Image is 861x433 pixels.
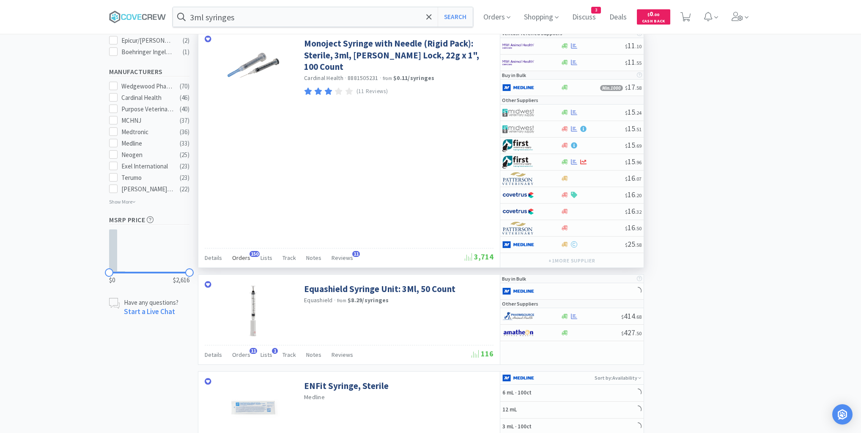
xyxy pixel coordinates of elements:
[124,298,178,307] p: Have any questions?
[625,41,642,50] span: 11
[183,47,189,57] div: ( 1 )
[173,7,473,27] input: Search by item, sku, manufacturer, ingredient, size...
[109,215,189,225] h5: MSRP Price
[625,57,642,67] span: 11
[109,67,189,77] h5: Manufacturers
[304,283,455,295] a: Equashield Syringe Unit: 3Ml, 50 Count
[282,254,296,262] span: Track
[304,296,333,304] a: Equashield
[635,314,642,320] span: . 68
[625,110,628,116] span: $
[345,74,346,82] span: ·
[180,173,189,183] div: ( 23 )
[647,12,650,17] span: $
[356,87,388,96] p: (11 Reviews)
[180,93,189,103] div: ( 46 )
[625,239,642,249] span: 25
[635,143,642,149] span: . 69
[334,296,336,304] span: ·
[337,298,346,303] span: from
[183,36,189,46] div: ( 2 )
[348,296,389,304] strong: $8.29 / syringes
[625,176,628,182] span: $
[642,19,665,25] span: Cash Back
[625,192,628,199] span: $
[250,251,260,257] span: 150
[121,116,174,126] div: MCHNJ
[625,209,628,215] span: $
[260,254,272,262] span: Lists
[635,43,642,50] span: . 10
[121,93,174,103] div: Cardinal Health
[635,176,642,182] span: . 07
[180,81,189,91] div: ( 70 )
[180,138,189,149] div: ( 33 )
[121,184,174,194] div: [PERSON_NAME] [PERSON_NAME] (BD)
[332,351,353,359] span: Reviews
[124,307,175,316] a: Start a Live Chat
[393,74,435,82] strong: $0.11 / syringes
[635,242,642,248] span: . 58
[635,60,642,66] span: . 55
[205,351,222,359] span: Details
[502,106,534,119] img: 4dd14cff54a648ac9e977f0c5da9bc2e_5.png
[380,74,381,82] span: ·
[832,404,853,425] div: Open Intercom Messenger
[121,138,174,149] div: Medline
[502,56,534,69] img: f6b2451649754179b5b4e0c70c3f7cb0_2.png
[180,184,189,194] div: ( 22 )
[121,150,174,160] div: Neogen
[606,14,630,21] a: Deals
[226,283,281,338] img: c1a0df5b15bf45559746faa6a6cb635b_554199.jpeg
[121,173,174,183] div: Terumo
[635,126,642,132] span: . 51
[180,150,189,160] div: ( 25 )
[438,7,473,27] button: Search
[502,406,570,414] h5: 12 mL
[306,254,321,262] span: Notes
[625,124,642,133] span: 15
[121,104,174,114] div: Purpose Veterinary Supply LLC Direct
[625,173,642,183] span: 16
[502,172,534,185] img: f5e969b455434c6296c6d81ef179fa71_3.png
[348,74,378,82] span: 8881505231
[226,38,281,93] img: ec973d6826b44ad191f099ee73cb2523_170137.png
[502,205,534,218] img: 77fca1acd8b6420a9015268ca798ef17_1.png
[180,161,189,171] div: ( 23 )
[635,110,642,116] span: . 24
[121,36,174,46] div: Epicur/[PERSON_NAME]
[502,189,534,201] img: 77fca1acd8b6420a9015268ca798ef17_1.png
[121,161,174,171] div: Exel International
[635,85,642,91] span: . 58
[595,372,642,384] p: Sort by: Availability
[625,107,642,117] span: 15
[625,223,642,232] span: 16
[502,300,538,308] p: Other Suppliers
[625,140,642,150] span: 15
[502,285,534,298] img: a646391c64b94eb2892348a965bf03f3_134.png
[635,330,642,336] span: . 50
[502,423,570,430] h5: 3 mL · 100ct
[502,156,534,168] img: 67d67680309e4a0bb49a5ff0391dcc42_6.png
[173,275,189,285] span: $2,616
[205,254,222,262] span: Details
[625,60,628,66] span: $
[544,255,600,267] button: +1more supplier
[600,85,623,91] span: Min. 1000
[465,252,494,262] span: 3,714
[109,196,136,206] p: Show More
[621,330,624,336] span: $
[232,351,250,359] span: Orders
[304,380,389,392] a: ENFit Syringe, Sterile
[272,348,278,354] span: 1
[635,159,642,165] span: . 96
[332,254,353,262] span: Reviews
[109,275,115,285] span: $0
[621,314,624,320] span: $
[502,310,534,323] img: 7915dbd3f8974342a4dc3feb8efc1740_58.png
[625,159,628,165] span: $
[180,116,189,126] div: ( 37 )
[625,157,642,166] span: 15
[232,254,250,262] span: Orders
[635,209,642,215] span: . 32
